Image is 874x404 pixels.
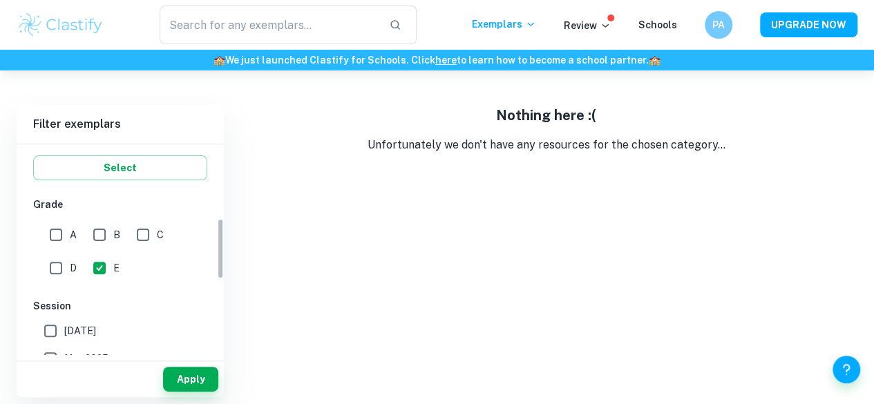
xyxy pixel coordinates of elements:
img: Clastify logo [17,11,104,39]
input: Search for any exemplars... [160,6,378,44]
p: Unfortunately we don't have any resources for the chosen category... [235,137,857,153]
a: here [435,55,457,66]
p: Exemplars [472,17,536,32]
button: PA [705,11,732,39]
button: Apply [163,367,218,392]
h5: Nothing here :( [235,105,857,126]
h6: We just launched Clastify for Schools. Click to learn how to become a school partner. [3,52,871,68]
button: Select [33,155,207,180]
span: A [70,227,77,242]
span: 🏫 [213,55,225,66]
span: D [70,260,77,276]
h6: PA [711,17,727,32]
span: 🏫 [649,55,661,66]
span: E [113,260,120,276]
button: UPGRADE NOW [760,12,857,37]
span: May 2025 [64,351,108,366]
span: B [113,227,120,242]
p: Review [564,18,611,33]
a: Schools [638,19,677,30]
h6: Filter exemplars [17,105,224,144]
h6: Session [33,298,207,314]
span: [DATE] [64,323,96,338]
span: C [157,227,164,242]
button: Help and Feedback [833,356,860,383]
h6: Grade [33,197,207,212]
